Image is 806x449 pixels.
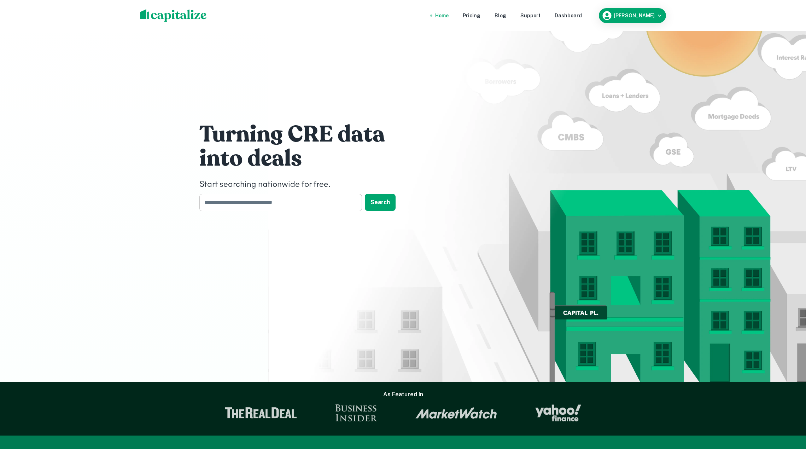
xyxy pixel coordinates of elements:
img: Market Watch [415,407,497,419]
button: [PERSON_NAME] [599,8,666,23]
a: Dashboard [555,12,582,19]
h4: Start searching nationwide for free. [199,178,411,191]
img: Yahoo Finance [535,404,581,421]
h1: Turning CRE data [199,120,411,149]
h6: As Featured In [383,390,423,399]
button: Search [365,194,396,211]
h1: into deals [199,144,411,173]
img: capitalize-logo.png [140,9,207,22]
a: Pricing [463,12,480,19]
iframe: Chat Widget [771,392,806,426]
a: Blog [495,12,506,19]
h6: [PERSON_NAME] [614,13,655,18]
a: Home [435,12,449,19]
img: The Real Deal [225,407,297,419]
img: Business Insider [335,404,378,421]
a: Support [520,12,541,19]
